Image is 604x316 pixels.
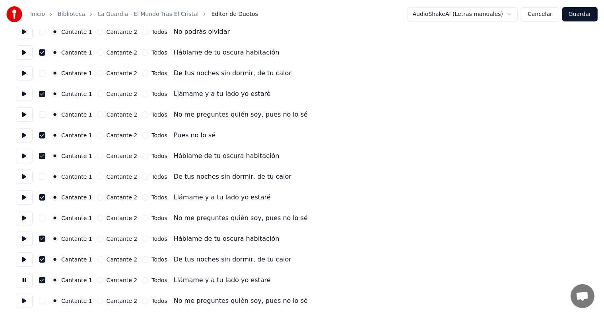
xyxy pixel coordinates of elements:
[174,27,230,37] div: No podrás olvidar
[61,277,92,283] label: Cantante 1
[174,296,308,306] div: No me preguntes quién soy, pues no lo sé
[107,174,138,179] label: Cantante 2
[61,195,92,200] label: Cantante 1
[174,68,291,78] div: De tus noches sin dormir, de tu calor
[107,29,138,35] label: Cantante 2
[174,172,291,181] div: De tus noches sin dormir, de tu calor
[571,284,594,308] div: Chat abierto
[107,70,138,76] label: Cantante 2
[61,112,92,117] label: Cantante 1
[58,10,85,18] a: Biblioteca
[174,131,216,140] div: Pues no lo sé
[151,50,167,55] label: Todos
[61,153,92,159] label: Cantante 1
[151,29,167,35] label: Todos
[174,234,280,244] div: Háblame de tu oscura habitación
[6,6,22,22] img: youka
[61,70,92,76] label: Cantante 1
[61,215,92,221] label: Cantante 1
[151,195,167,200] label: Todos
[151,236,167,242] label: Todos
[61,298,92,304] label: Cantante 1
[151,298,167,304] label: Todos
[151,277,167,283] label: Todos
[174,48,280,57] div: Háblame de tu oscura habitación
[98,10,198,18] a: La Guardia - El Mundo Tras El Cristal
[211,10,258,18] span: Editor de Duetos
[107,112,138,117] label: Cantante 2
[107,215,138,221] label: Cantante 2
[174,275,271,285] div: Llámame y a tu lado yo estaré
[174,213,308,223] div: No me preguntes quién soy, pues no lo sé
[107,236,138,242] label: Cantante 2
[107,91,138,97] label: Cantante 2
[562,7,598,21] button: Guardar
[107,298,138,304] label: Cantante 2
[61,257,92,262] label: Cantante 1
[61,91,92,97] label: Cantante 1
[61,50,92,55] label: Cantante 1
[174,151,280,161] div: Háblame de tu oscura habitación
[61,236,92,242] label: Cantante 1
[107,153,138,159] label: Cantante 2
[174,193,271,202] div: Llámame y a tu lado yo estaré
[30,10,45,18] a: Inicio
[107,277,138,283] label: Cantante 2
[61,174,92,179] label: Cantante 1
[151,257,167,262] label: Todos
[107,133,138,138] label: Cantante 2
[151,215,167,221] label: Todos
[174,255,291,264] div: De tus noches sin dormir, de tu calor
[151,174,167,179] label: Todos
[107,195,138,200] label: Cantante 2
[151,153,167,159] label: Todos
[151,70,167,76] label: Todos
[151,133,167,138] label: Todos
[151,112,167,117] label: Todos
[61,29,92,35] label: Cantante 1
[174,89,271,99] div: Llámame y a tu lado yo estaré
[107,257,138,262] label: Cantante 2
[151,91,167,97] label: Todos
[174,110,308,119] div: No me preguntes quién soy, pues no lo sé
[107,50,138,55] label: Cantante 2
[521,7,559,21] button: Cancelar
[61,133,92,138] label: Cantante 1
[30,10,258,18] nav: breadcrumb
